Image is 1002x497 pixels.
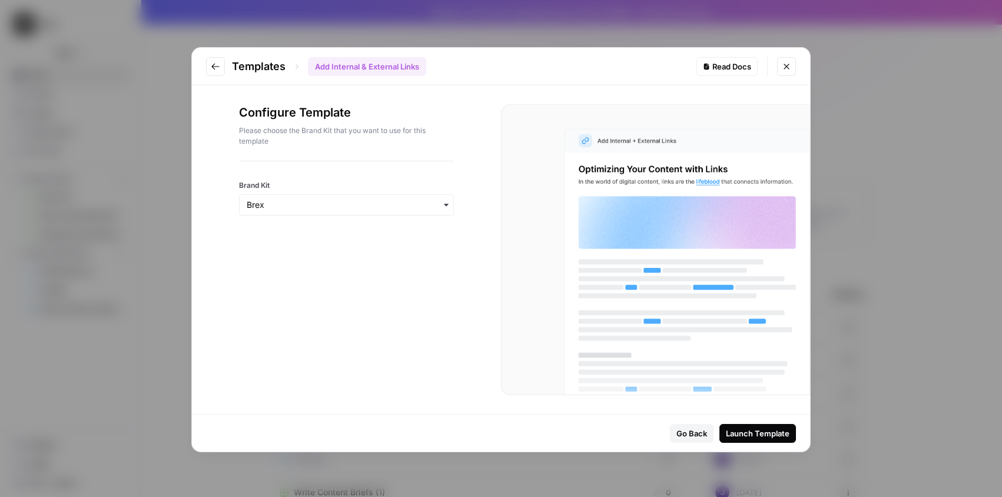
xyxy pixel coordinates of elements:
[703,61,751,72] div: Read Docs
[670,424,714,443] button: Go Back
[308,57,426,76] div: Add Internal & External Links
[676,428,707,439] div: Go Back
[239,125,454,147] p: Please choose the Brand Kit that you want to use for this template
[719,424,796,443] button: Launch Template
[696,57,758,76] a: Read Docs
[726,428,789,439] div: Launch Template
[239,180,454,191] label: Brand Kit
[777,57,796,76] button: Close modal
[247,199,446,211] input: Brex
[239,104,454,161] div: Configure Template
[232,57,426,76] div: Templates
[206,57,225,76] button: Go to previous step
